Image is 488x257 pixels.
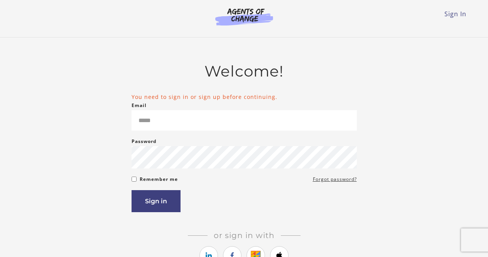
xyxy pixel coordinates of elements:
[132,190,181,212] button: Sign in
[132,137,157,146] label: Password
[140,175,178,184] label: Remember me
[132,62,357,80] h2: Welcome!
[313,175,357,184] a: Forgot password?
[132,93,357,101] li: You need to sign in or sign up before continuing.
[132,101,147,110] label: Email
[444,10,466,18] a: Sign In
[208,231,281,240] span: Or sign in with
[207,8,281,26] img: Agents of Change Logo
